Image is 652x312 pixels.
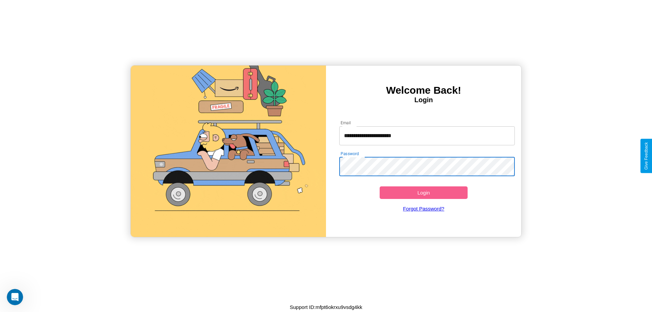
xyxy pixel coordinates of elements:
h3: Welcome Back! [326,85,521,96]
div: Give Feedback [644,142,649,170]
img: gif [131,66,326,237]
label: Password [341,151,359,157]
a: Forgot Password? [336,199,512,218]
label: Email [341,120,351,126]
iframe: Intercom live chat [7,289,23,305]
p: Support ID: mfpt6okrxu9vsdg4kk [290,302,362,312]
h4: Login [326,96,521,104]
button: Login [380,186,468,199]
